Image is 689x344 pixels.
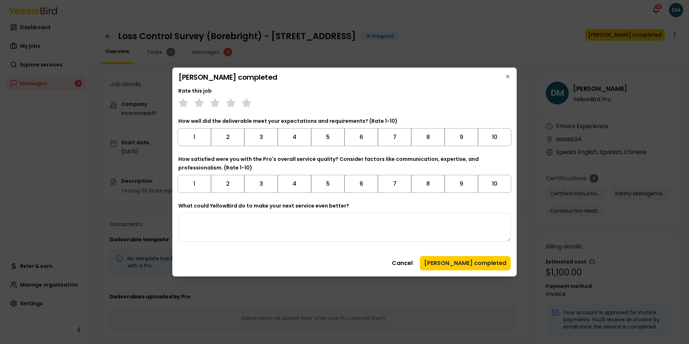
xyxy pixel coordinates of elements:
[478,128,511,146] button: Toggle 10
[178,117,398,125] label: How well did the deliverable meet your expectations and requirements? (Rate 1-10)
[178,87,212,94] label: Rate this job
[344,128,378,146] button: Toggle 6
[211,128,244,146] button: Toggle 2
[244,128,278,146] button: Toggle 3
[178,202,349,209] label: What could YellowBird do to make your next service even better?
[378,128,411,146] button: Toggle 7
[388,256,417,270] button: Cancel
[420,256,511,270] button: [PERSON_NAME] completed
[278,175,311,193] button: Toggle 4
[445,175,478,193] button: Toggle 9
[311,128,344,146] button: Toggle 5
[478,175,511,193] button: Toggle 10
[244,175,278,193] button: Toggle 3
[411,128,445,146] button: Toggle 8
[445,128,478,146] button: Toggle 9
[211,175,244,193] button: Toggle 2
[178,155,479,171] label: How satisfied were you with the Pro's overall service quality? Consider factors like communicatio...
[411,175,445,193] button: Toggle 8
[178,74,511,81] h2: [PERSON_NAME] completed
[178,128,211,146] button: Toggle 1
[311,175,344,193] button: Toggle 5
[278,128,311,146] button: Toggle 4
[378,175,411,193] button: Toggle 7
[178,175,211,193] button: Toggle 1
[344,175,378,193] button: Toggle 6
